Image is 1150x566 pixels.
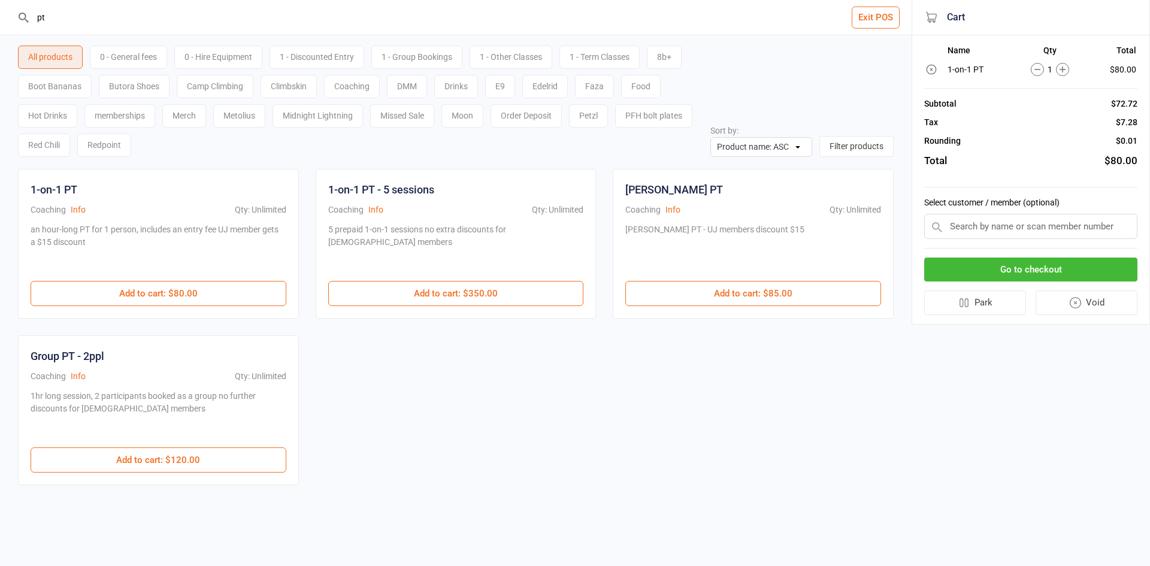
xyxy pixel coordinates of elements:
th: Total [1091,46,1136,60]
div: 0 - General fees [90,46,167,69]
div: Rounding [924,135,961,147]
button: Void [1036,290,1138,315]
div: Qty: Unlimited [235,204,286,216]
th: Qty [1010,46,1089,60]
div: 1-on-1 PT - 5 sessions [328,181,434,198]
div: $72.72 [1111,98,1137,110]
div: 1 [1010,63,1089,76]
div: Hot Drinks [18,104,77,128]
div: 1 - Term Classes [559,46,640,69]
div: Coaching [625,204,661,216]
div: Faza [575,75,614,98]
div: Food [621,75,661,98]
div: Order Deposit [491,104,562,128]
div: [PERSON_NAME] PT - UJ members discount $15 [625,223,804,269]
div: Drinks [434,75,478,98]
button: Add to cart: $350.00 [328,281,584,306]
button: Park [924,290,1026,315]
div: 0 - Hire Equipment [174,46,262,69]
div: 1hr long session, 2 participants booked as a group no further discounts for [DEMOGRAPHIC_DATA] me... [31,390,282,435]
button: Filter products [819,136,894,157]
td: 1-on-1 PT [948,61,1010,78]
button: Add to cart: $80.00 [31,281,286,306]
button: Info [665,204,680,216]
div: $80.00 [1104,153,1137,169]
div: $7.28 [1116,116,1137,129]
button: Add to cart: $85.00 [625,281,881,306]
div: 1-on-1 PT [31,181,77,198]
div: Tax [924,116,938,129]
td: $80.00 [1091,61,1136,78]
div: 1 - Group Bookings [371,46,462,69]
div: Butora Shoes [99,75,170,98]
button: Exit POS [852,7,900,29]
div: Moon [441,104,483,128]
div: Subtotal [924,98,957,110]
div: DMM [387,75,427,98]
div: Camp Climbing [177,75,253,98]
div: Qty: Unlimited [235,370,286,383]
div: E9 [485,75,515,98]
div: Total [924,153,947,169]
div: Qty: Unlimited [830,204,881,216]
button: Info [71,370,86,383]
div: Metolius [213,104,265,128]
div: Merch [162,104,206,128]
div: Coaching [324,75,380,98]
div: All products [18,46,83,69]
label: Sort by: [710,126,739,135]
button: Add to cart: $120.00 [31,447,286,473]
div: an hour-long PT for 1 person, includes an entry fee UJ member gets a $15 discount [31,223,282,269]
div: 5 prepaid 1-on-1 sessions no extra discounts for [DEMOGRAPHIC_DATA] members [328,223,579,269]
div: Group PT - 2ppl [31,348,104,364]
div: Boot Bananas [18,75,92,98]
div: Qty: Unlimited [532,204,583,216]
div: Climbskin [261,75,317,98]
input: Search by name or scan member number [924,214,1137,239]
div: Coaching [31,204,66,216]
div: memberships [84,104,155,128]
div: Coaching [31,370,66,383]
div: Midnight Lightning [273,104,363,128]
div: Edelrid [522,75,568,98]
div: Petzl [569,104,608,128]
div: Missed Sale [370,104,434,128]
div: Coaching [328,204,364,216]
div: 1 - Discounted Entry [270,46,364,69]
div: 1 - Other Classes [470,46,552,69]
div: PFH bolt plates [615,104,692,128]
div: 8b+ [647,46,682,69]
button: Info [368,204,383,216]
th: Name [948,46,1010,60]
button: Info [71,204,86,216]
div: [PERSON_NAME] PT [625,181,723,198]
label: Select customer / member (optional) [924,196,1137,209]
div: Red Chili [18,134,70,157]
div: $0.01 [1116,135,1137,147]
button: Go to checkout [924,258,1137,282]
div: Redpoint [77,134,131,157]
